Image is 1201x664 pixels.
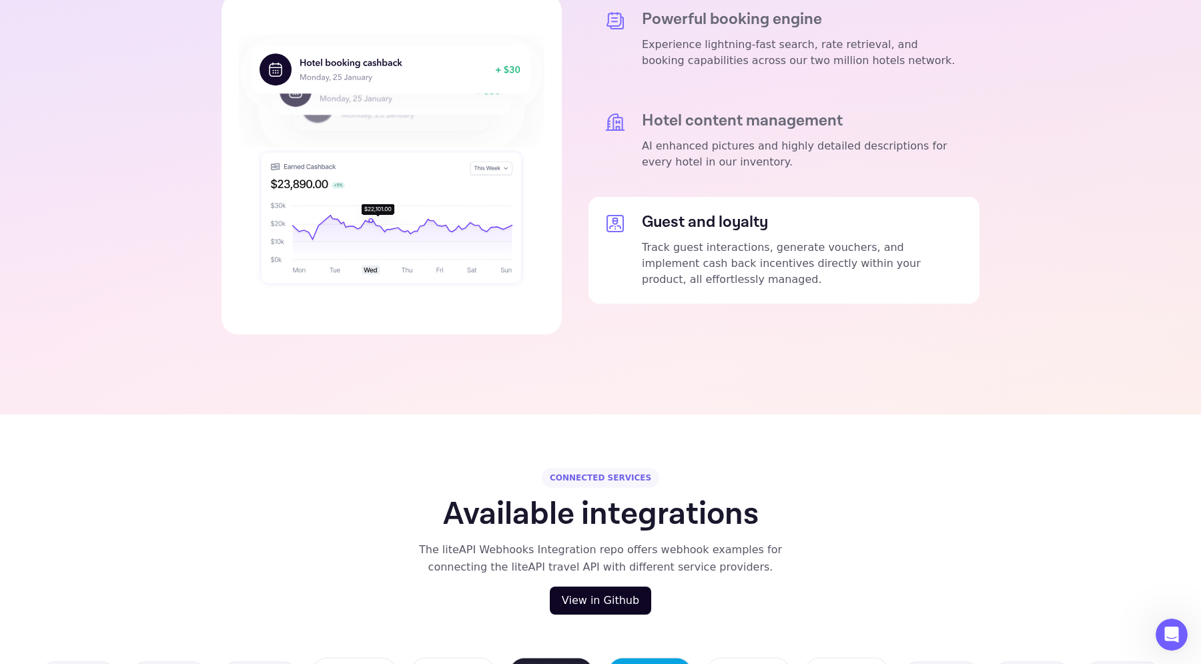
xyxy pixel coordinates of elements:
button: View in Github [550,587,651,615]
h5: Guest and loyalty [642,213,963,232]
h5: Powerful booking engine [642,10,963,29]
h5: Hotel content management [642,111,963,130]
div: The liteAPI Webhooks Integration repo offers webhook examples for connecting the liteAPI travel A... [418,541,783,576]
h1: Available integrations [443,499,759,531]
iframe: Intercom live chat [1156,619,1188,651]
p: Track guest interactions, generate vouchers, and implement cash back incentives directly within y... [642,240,963,288]
a: register [550,587,651,615]
p: AI enhanced pictures and highly detailed descriptions for every hotel in our inventory. [642,138,963,170]
div: CONNECTED SERVICES [542,468,659,488]
p: Experience lightning-fast search, rate retrieval, and booking capabilities across our two million... [642,37,963,69]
